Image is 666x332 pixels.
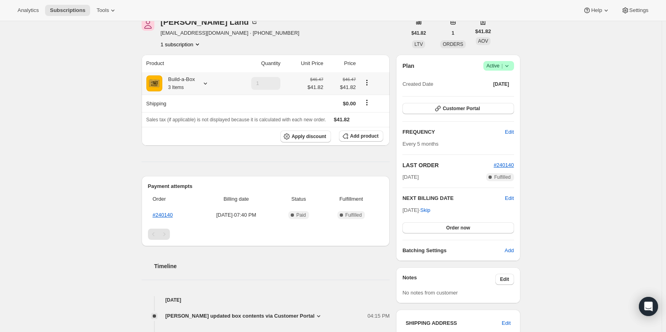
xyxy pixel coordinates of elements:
[168,85,184,90] small: 3 Items
[443,41,463,47] span: ORDERS
[617,5,653,16] button: Settings
[345,212,362,218] span: Fulfilled
[283,55,326,72] th: Unit Price
[494,162,514,168] a: #240140
[97,7,109,14] span: Tools
[50,7,85,14] span: Subscriptions
[326,55,359,72] th: Price
[447,28,459,39] button: 1
[148,229,384,240] nav: Pagination
[142,18,154,31] span: Julie Land
[278,195,319,203] span: Status
[166,312,323,320] button: [PERSON_NAME] updated box contents via Customer Portal
[361,98,373,107] button: Shipping actions
[639,297,658,316] div: Open Intercom Messenger
[350,133,378,139] span: Add product
[501,63,502,69] span: |
[343,77,356,82] small: $46.47
[446,225,470,231] span: Order now
[154,262,390,270] h2: Timeline
[402,247,504,255] h6: Batching Settings
[505,194,514,202] button: Edit
[142,55,230,72] th: Product
[148,190,197,208] th: Order
[368,312,390,320] span: 04:15 PM
[339,130,383,142] button: Add product
[407,28,431,39] button: $41.82
[162,75,195,91] div: Build-a-Box
[494,174,510,180] span: Fulfilled
[334,117,350,123] span: $41.82
[402,194,505,202] h2: NEXT BILLING DATE
[310,77,323,82] small: $46.47
[402,173,419,181] span: [DATE]
[591,7,602,14] span: Help
[412,30,426,36] span: $41.82
[324,195,378,203] span: Fulfillment
[402,103,514,114] button: Customer Portal
[500,126,518,138] button: Edit
[578,5,615,16] button: Help
[146,117,326,123] span: Sales tax (if applicable) is not displayed because it is calculated with each new order.
[478,38,488,44] span: AOV
[497,317,515,330] button: Edit
[475,28,491,36] span: $41.82
[402,141,438,147] span: Every 5 months
[45,5,90,16] button: Subscriptions
[402,128,505,136] h2: FREQUENCY
[420,206,430,214] span: Skip
[343,101,356,107] span: $0.00
[443,105,480,112] span: Customer Portal
[629,7,648,14] span: Settings
[328,83,356,91] span: $41.82
[13,5,43,16] button: Analytics
[487,62,511,70] span: Active
[161,18,258,26] div: [PERSON_NAME] Land
[495,274,514,285] button: Edit
[199,195,274,203] span: Billing date
[402,222,514,233] button: Order now
[406,319,502,327] h3: SHIPPING ADDRESS
[402,274,495,285] h3: Notes
[489,79,514,90] button: [DATE]
[18,7,39,14] span: Analytics
[142,296,390,304] h4: [DATE]
[414,41,423,47] span: LTV
[416,204,435,217] button: Skip
[142,95,230,112] th: Shipping
[292,133,326,140] span: Apply discount
[402,62,414,70] h2: Plan
[402,207,430,213] span: [DATE] ·
[504,247,514,255] span: Add
[280,130,331,142] button: Apply discount
[502,319,510,327] span: Edit
[229,55,283,72] th: Quantity
[402,290,458,296] span: No notes from customer
[402,80,433,88] span: Created Date
[153,212,173,218] a: #240140
[452,30,455,36] span: 1
[161,29,300,37] span: [EMAIL_ADDRESS][DOMAIN_NAME] · [PHONE_NUMBER]
[402,161,494,169] h2: LAST ORDER
[296,212,306,218] span: Paid
[361,78,373,87] button: Product actions
[148,182,384,190] h2: Payment attempts
[166,312,315,320] span: [PERSON_NAME] updated box contents via Customer Portal
[146,75,162,91] img: product img
[494,161,514,169] button: #240140
[505,128,514,136] span: Edit
[199,211,274,219] span: [DATE] · 07:40 PM
[307,83,323,91] span: $41.82
[92,5,122,16] button: Tools
[161,40,201,48] button: Product actions
[500,276,509,283] span: Edit
[493,81,509,87] span: [DATE]
[500,244,518,257] button: Add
